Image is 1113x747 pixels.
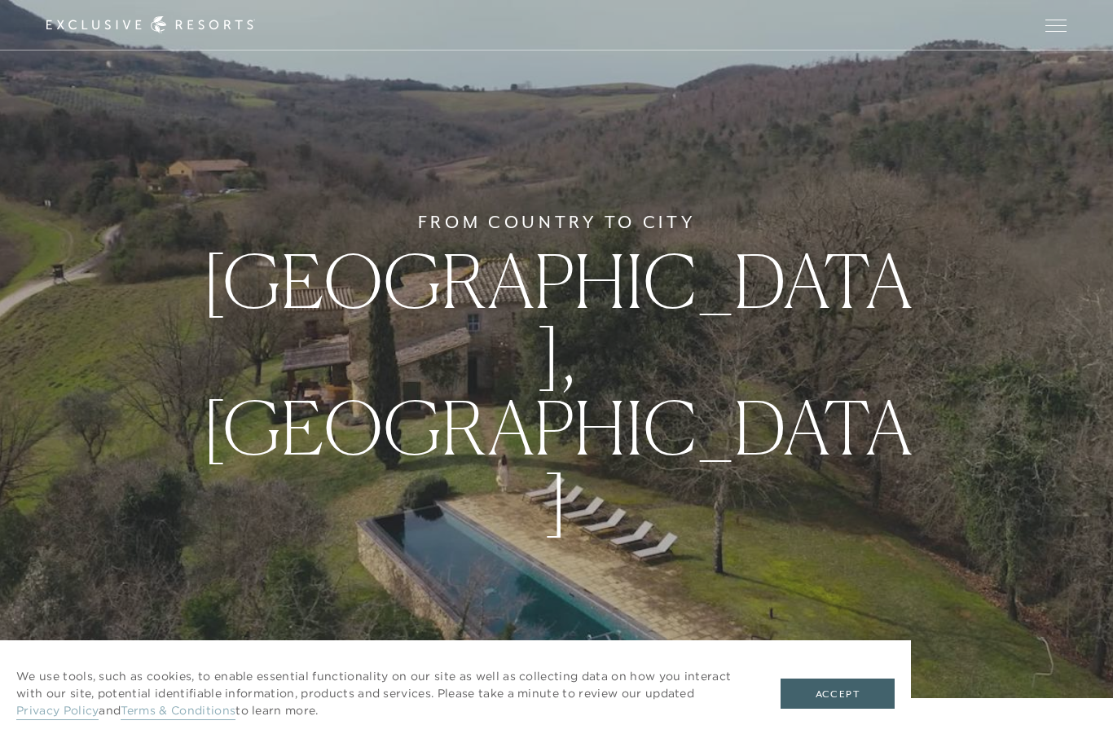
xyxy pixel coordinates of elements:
[16,703,99,720] a: Privacy Policy
[1045,20,1067,31] button: Open navigation
[16,668,748,719] p: We use tools, such as cookies, to enable essential functionality on our site as well as collectin...
[418,209,696,235] h6: From Country to City
[202,236,912,545] span: [GEOGRAPHIC_DATA], [GEOGRAPHIC_DATA]
[781,679,895,710] button: Accept
[121,703,235,720] a: Terms & Conditions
